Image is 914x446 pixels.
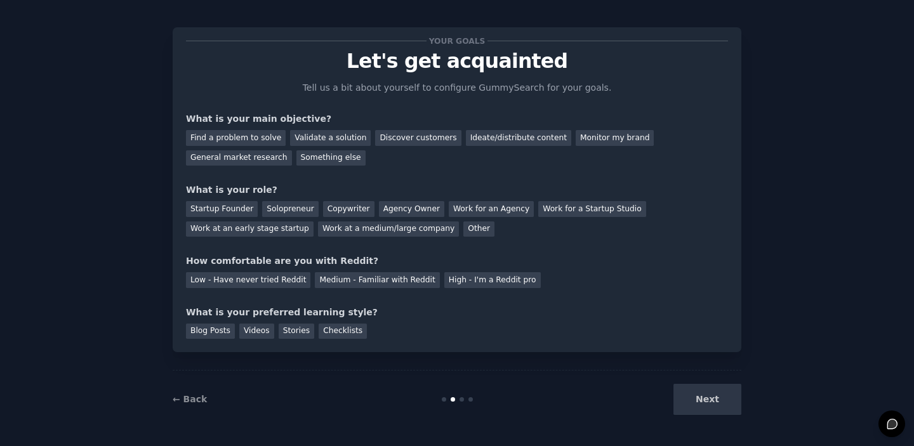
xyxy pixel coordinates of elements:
[239,324,274,339] div: Videos
[576,130,654,146] div: Monitor my brand
[173,394,207,404] a: ← Back
[186,150,292,166] div: General market research
[449,201,534,217] div: Work for an Agency
[186,112,728,126] div: What is your main objective?
[296,150,366,166] div: Something else
[186,50,728,72] p: Let's get acquainted
[444,272,541,288] div: High - I'm a Reddit pro
[186,324,235,339] div: Blog Posts
[186,272,310,288] div: Low - Have never tried Reddit
[290,130,371,146] div: Validate a solution
[466,130,571,146] div: Ideate/distribute content
[375,130,461,146] div: Discover customers
[186,221,314,237] div: Work at an early stage startup
[318,221,459,237] div: Work at a medium/large company
[323,201,374,217] div: Copywriter
[279,324,314,339] div: Stories
[463,221,494,237] div: Other
[319,324,367,339] div: Checklists
[315,272,439,288] div: Medium - Familiar with Reddit
[538,201,646,217] div: Work for a Startup Studio
[186,201,258,217] div: Startup Founder
[186,130,286,146] div: Find a problem to solve
[297,81,617,95] p: Tell us a bit about yourself to configure GummySearch for your goals.
[186,306,728,319] div: What is your preferred learning style?
[186,183,728,197] div: What is your role?
[186,254,728,268] div: How comfortable are you with Reddit?
[427,34,487,48] span: Your goals
[262,201,318,217] div: Solopreneur
[379,201,444,217] div: Agency Owner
